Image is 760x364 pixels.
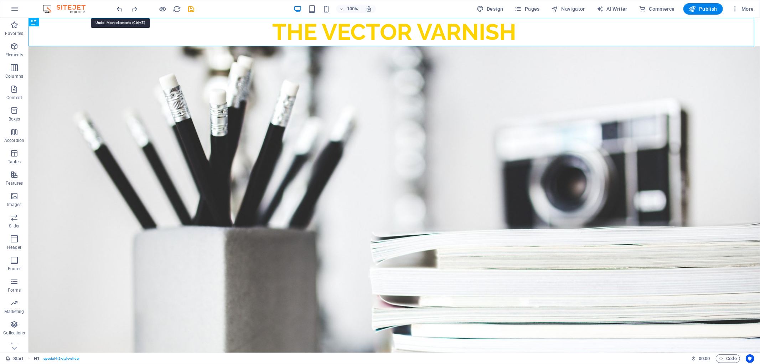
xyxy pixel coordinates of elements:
[548,3,588,15] button: Navigator
[42,354,80,363] span: . special-h2-style-slider
[699,354,710,363] span: 00 00
[4,138,24,143] p: Accordion
[7,245,21,250] p: Header
[731,5,754,12] span: More
[716,354,740,363] button: Code
[116,5,124,13] button: undo
[336,5,362,13] button: 100%
[639,5,675,12] span: Commerce
[9,223,20,229] p: Slider
[6,180,23,186] p: Features
[347,5,358,13] h6: 100%
[594,3,630,15] button: AI Writer
[130,5,139,13] i: Redo: Move elements (Ctrl+Y, ⌘+Y)
[551,5,585,12] span: Navigator
[173,5,181,13] button: reload
[746,354,754,363] button: Usercentrics
[5,31,23,36] p: Favorites
[8,159,21,165] p: Tables
[704,356,705,361] span: :
[130,5,139,13] button: redo
[474,3,506,15] div: Design (Ctrl+Alt+Y)
[5,73,23,79] p: Columns
[187,5,196,13] button: save
[636,3,678,15] button: Commerce
[159,5,167,13] button: Click here to leave preview mode and continue editing
[41,5,94,13] img: Editor Logo
[366,6,372,12] i: On resize automatically adjust zoom level to fit chosen device.
[477,5,503,12] span: Design
[719,354,737,363] span: Code
[596,5,627,12] span: AI Writer
[729,3,757,15] button: More
[515,5,540,12] span: Pages
[34,354,80,363] nav: breadcrumb
[683,3,723,15] button: Publish
[34,354,40,363] span: Click to select. Double-click to edit
[3,330,25,336] p: Collections
[7,202,22,207] p: Images
[6,354,24,363] a: Click to cancel selection. Double-click to open Pages
[4,309,24,314] p: Marketing
[8,287,21,293] p: Forms
[5,52,24,58] p: Elements
[9,116,20,122] p: Boxes
[8,266,21,272] p: Footer
[474,3,506,15] button: Design
[512,3,543,15] button: Pages
[689,5,717,12] span: Publish
[187,5,196,13] i: Save (Ctrl+S)
[691,354,710,363] h6: Session time
[173,5,181,13] i: Reload page
[6,95,22,101] p: Content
